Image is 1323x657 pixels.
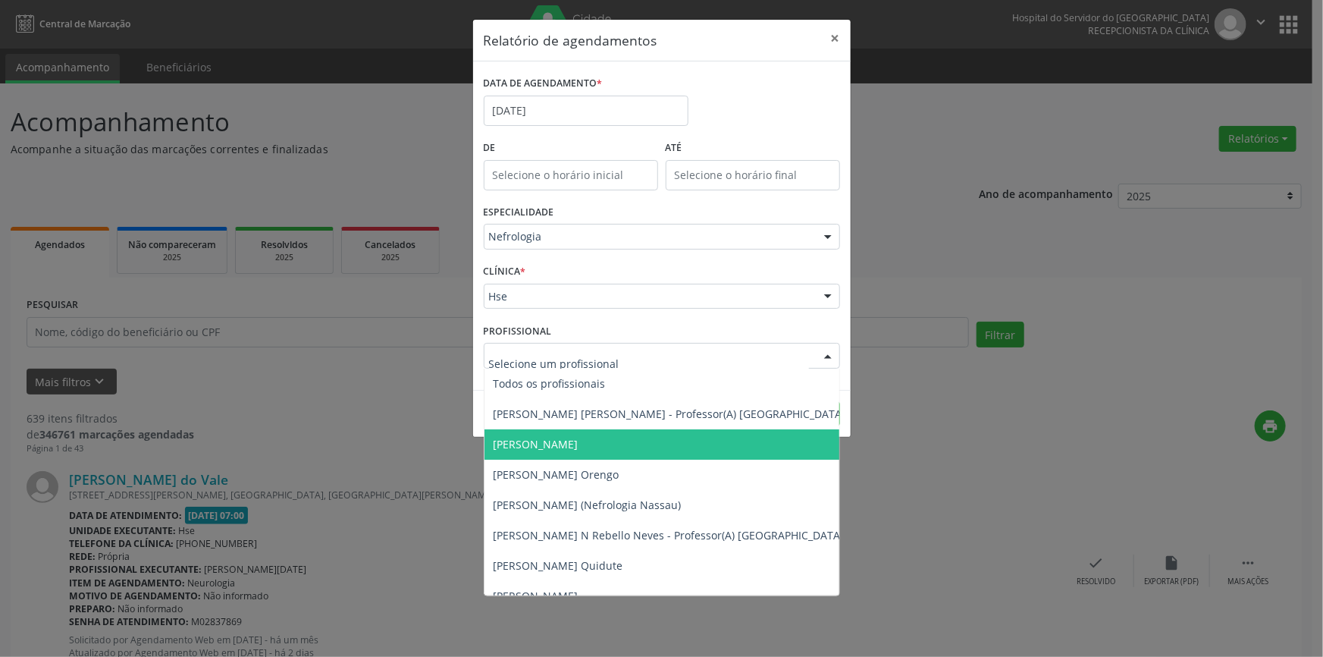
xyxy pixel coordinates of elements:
[489,229,809,244] span: Nefrologia
[494,376,606,391] span: Todos os profissionais
[494,467,619,482] span: [PERSON_NAME] Orengo
[484,319,552,343] label: PROFISSIONAL
[484,30,657,50] h5: Relatório de agendamentos
[484,137,658,160] label: De
[666,137,840,160] label: ATÉ
[494,528,845,542] span: [PERSON_NAME] N Rebello Neves - Professor(A) [GEOGRAPHIC_DATA]
[484,72,603,96] label: DATA DE AGENDAMENTO
[484,96,688,126] input: Selecione uma data ou intervalo
[494,407,846,421] span: [PERSON_NAME] [PERSON_NAME] - Professor(A) [GEOGRAPHIC_DATA]
[820,20,851,57] button: Close
[666,160,840,190] input: Selecione o horário final
[494,498,682,512] span: [PERSON_NAME] (Nefrologia Nassau)
[494,589,578,603] span: [PERSON_NAME]
[494,437,578,451] span: [PERSON_NAME]
[484,260,526,284] label: CLÍNICA
[489,348,809,379] input: Selecione um profissional
[484,160,658,190] input: Selecione o horário inicial
[494,558,623,573] span: [PERSON_NAME] Quidute
[484,201,554,225] label: ESPECIALIDADE
[489,289,809,304] span: Hse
